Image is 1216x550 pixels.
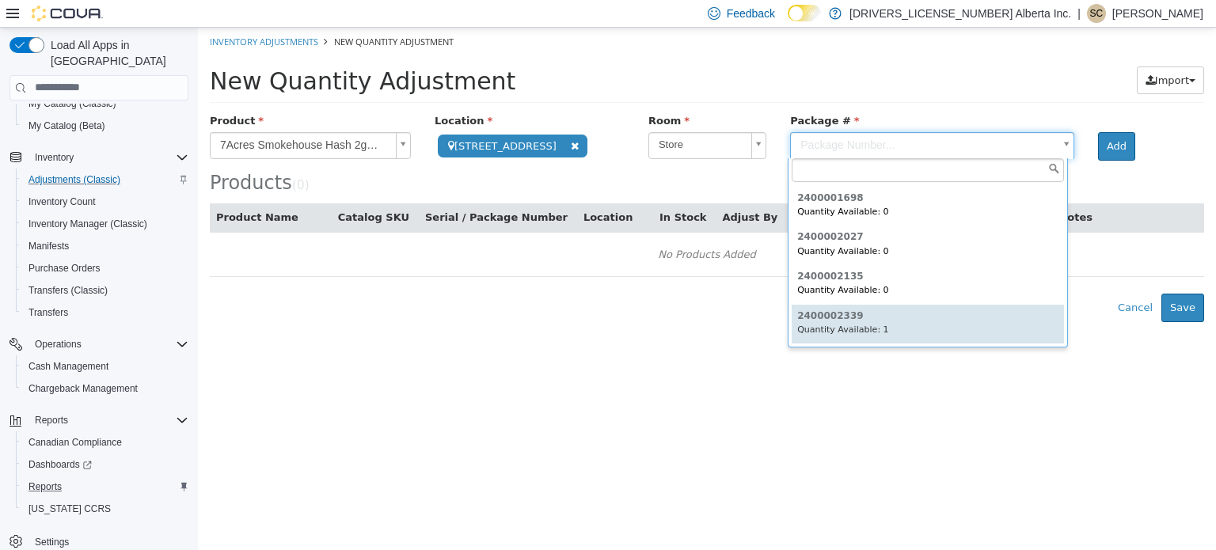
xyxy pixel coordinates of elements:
[22,116,112,135] a: My Catalog (Beta)
[22,477,68,496] a: Reports
[28,148,80,167] button: Inventory
[28,411,74,430] button: Reports
[16,257,195,279] button: Purchase Orders
[35,536,69,548] span: Settings
[28,382,138,395] span: Chargeback Management
[35,338,82,351] span: Operations
[16,431,195,453] button: Canadian Compliance
[16,93,195,115] button: My Catalog (Classic)
[28,436,122,449] span: Canadian Compliance
[22,499,188,518] span: Washington CCRS
[16,476,195,498] button: Reports
[28,195,96,208] span: Inventory Count
[22,455,188,474] span: Dashboards
[599,257,691,267] small: Quantity Available: 0
[22,281,188,300] span: Transfers (Classic)
[44,37,188,69] span: Load All Apps in [GEOGRAPHIC_DATA]
[16,213,195,235] button: Inventory Manager (Classic)
[28,335,188,354] span: Operations
[599,297,691,307] small: Quantity Available: 1
[22,477,188,496] span: Reports
[3,146,195,169] button: Inventory
[22,433,128,452] a: Canadian Compliance
[16,355,195,377] button: Cash Management
[22,214,154,233] a: Inventory Manager (Classic)
[22,192,102,211] a: Inventory Count
[22,170,188,189] span: Adjustments (Classic)
[28,503,111,515] span: [US_STATE] CCRS
[22,94,123,113] a: My Catalog (Classic)
[16,453,195,476] a: Dashboards
[22,455,98,474] a: Dashboards
[1112,4,1203,23] p: [PERSON_NAME]
[22,259,107,278] a: Purchase Orders
[16,235,195,257] button: Manifests
[28,284,108,297] span: Transfers (Classic)
[599,165,861,176] h6: 2400001698
[22,94,188,113] span: My Catalog (Classic)
[3,333,195,355] button: Operations
[22,170,127,189] a: Adjustments (Classic)
[28,173,120,186] span: Adjustments (Classic)
[22,237,75,256] a: Manifests
[16,498,195,520] button: [US_STATE] CCRS
[22,357,115,376] a: Cash Management
[28,360,108,373] span: Cash Management
[35,414,68,427] span: Reports
[22,433,188,452] span: Canadian Compliance
[788,5,821,21] input: Dark Mode
[28,411,188,430] span: Reports
[22,303,188,322] span: Transfers
[22,379,188,398] span: Chargeback Management
[28,97,116,110] span: My Catalog (Classic)
[16,115,195,137] button: My Catalog (Beta)
[22,259,188,278] span: Purchase Orders
[22,499,117,518] a: [US_STATE] CCRS
[22,379,144,398] a: Chargeback Management
[599,218,691,229] small: Quantity Available: 0
[28,335,88,354] button: Operations
[35,151,74,164] span: Inventory
[28,262,101,275] span: Purchase Orders
[32,6,103,21] img: Cova
[28,480,62,493] span: Reports
[22,214,188,233] span: Inventory Manager (Classic)
[16,169,195,191] button: Adjustments (Classic)
[599,244,861,254] h6: 2400002135
[1090,4,1104,23] span: SC
[599,283,861,294] h6: 2400002339
[28,218,147,230] span: Inventory Manager (Classic)
[727,6,775,21] span: Feedback
[28,240,69,252] span: Manifests
[28,148,188,167] span: Inventory
[28,306,68,319] span: Transfers
[22,192,188,211] span: Inventory Count
[599,204,861,214] h6: 2400002027
[1087,4,1106,23] div: Shelley Crossman
[16,191,195,213] button: Inventory Count
[1077,4,1081,23] p: |
[849,4,1071,23] p: [DRIVERS_LICENSE_NUMBER] Alberta Inc.
[599,179,691,189] small: Quantity Available: 0
[16,279,195,302] button: Transfers (Classic)
[16,377,195,400] button: Chargeback Management
[22,357,188,376] span: Cash Management
[22,281,114,300] a: Transfers (Classic)
[28,119,105,132] span: My Catalog (Beta)
[28,458,92,471] span: Dashboards
[16,302,195,324] button: Transfers
[22,116,188,135] span: My Catalog (Beta)
[22,237,188,256] span: Manifests
[22,303,74,322] a: Transfers
[3,409,195,431] button: Reports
